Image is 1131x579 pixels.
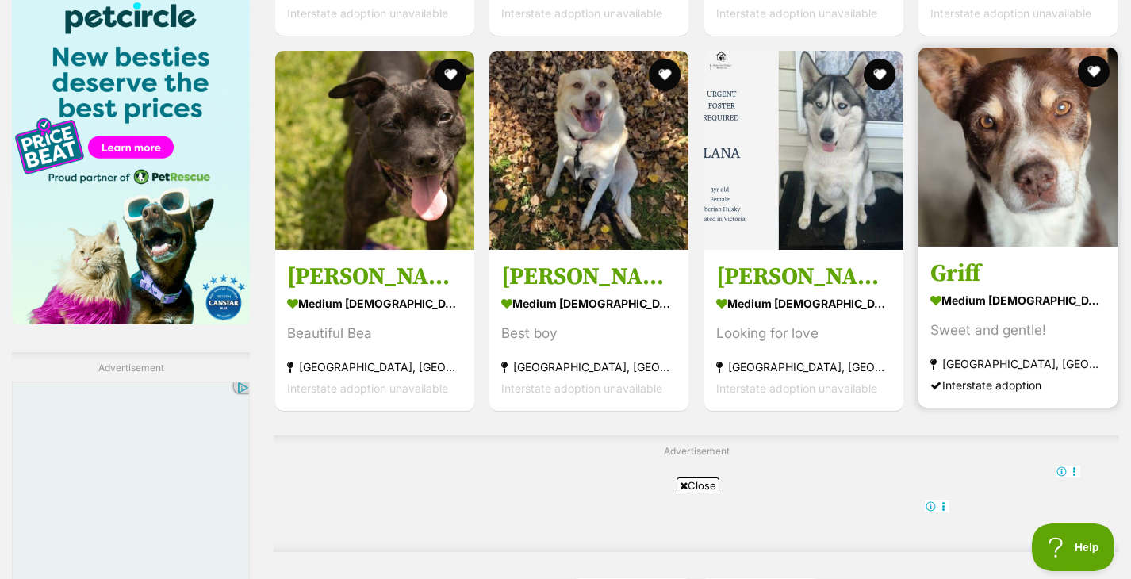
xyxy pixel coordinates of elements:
span: Interstate adoption unavailable [716,6,877,20]
span: Interstate adoption unavailable [930,6,1091,20]
img: Beatrice Lozano - Staffordshire Bull Terrier x Australian Kelpie Dog [275,51,474,250]
button: favourite [650,59,681,90]
iframe: Help Scout Beacon - Open [1032,523,1115,571]
div: Advertisement [274,435,1119,552]
strong: medium [DEMOGRAPHIC_DATA] Dog [287,291,462,314]
span: Interstate adoption unavailable [287,381,448,394]
h3: [PERSON_NAME] [287,261,462,291]
div: Looking for love [716,322,891,343]
span: Close [677,477,719,493]
strong: [GEOGRAPHIC_DATA], [GEOGRAPHIC_DATA] [930,352,1106,374]
span: Interstate adoption unavailable [716,381,877,394]
strong: [GEOGRAPHIC_DATA], [GEOGRAPHIC_DATA] [287,355,462,377]
div: Best boy [501,322,677,343]
img: Mickey Elphinstone - Terrier x Collie Dog [489,51,688,250]
div: Sweet and gentle! [930,319,1106,340]
span: Interstate adoption unavailable [501,381,662,394]
img: Griff - Australian Kelpie Dog [918,48,1118,247]
img: Lana - Siberian Husky Dog [704,51,903,250]
a: [PERSON_NAME] medium [DEMOGRAPHIC_DATA] Dog Best boy [GEOGRAPHIC_DATA], [GEOGRAPHIC_DATA] Interst... [489,249,688,410]
div: Interstate adoption [930,374,1106,395]
span: Interstate adoption unavailable [287,6,448,20]
img: adc.png [226,1,236,12]
iframe: Advertisement [181,500,950,571]
div: Beautiful Bea [287,322,462,343]
button: favourite [1078,56,1110,87]
strong: [GEOGRAPHIC_DATA], [GEOGRAPHIC_DATA] [501,355,677,377]
button: favourite [864,59,895,90]
h3: [PERSON_NAME] [716,261,891,291]
strong: medium [DEMOGRAPHIC_DATA] Dog [501,291,677,314]
span: Interstate adoption unavailable [501,6,662,20]
iframe: Advertisement [312,465,1081,536]
strong: [GEOGRAPHIC_DATA], [GEOGRAPHIC_DATA] [716,355,891,377]
a: [PERSON_NAME] medium [DEMOGRAPHIC_DATA] Dog Beautiful Bea [GEOGRAPHIC_DATA], [GEOGRAPHIC_DATA] In... [275,249,474,410]
strong: medium [DEMOGRAPHIC_DATA] Dog [716,291,891,314]
a: [PERSON_NAME] medium [DEMOGRAPHIC_DATA] Dog Looking for love [GEOGRAPHIC_DATA], [GEOGRAPHIC_DATA]... [704,249,903,410]
strong: medium [DEMOGRAPHIC_DATA] Dog [930,288,1106,311]
h3: Griff [930,258,1106,288]
h3: [PERSON_NAME] [501,261,677,291]
a: Griff medium [DEMOGRAPHIC_DATA] Dog Sweet and gentle! [GEOGRAPHIC_DATA], [GEOGRAPHIC_DATA] Inters... [918,246,1118,407]
button: favourite [435,59,466,90]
